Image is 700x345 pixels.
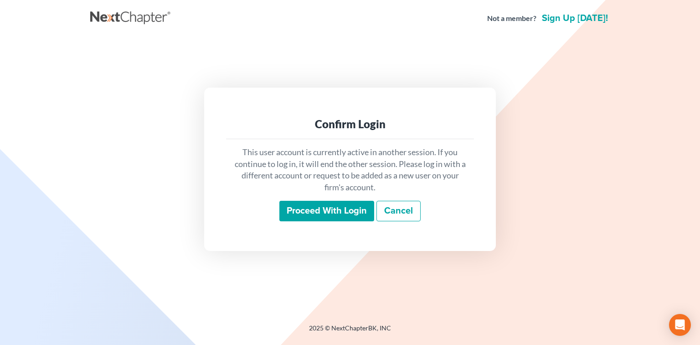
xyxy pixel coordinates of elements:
div: Confirm Login [233,117,467,131]
a: Cancel [376,201,421,222]
p: This user account is currently active in another session. If you continue to log in, it will end ... [233,146,467,193]
div: 2025 © NextChapterBK, INC [90,324,610,340]
div: Open Intercom Messenger [669,314,691,336]
input: Proceed with login [279,201,374,222]
strong: Not a member? [487,13,536,24]
a: Sign up [DATE]! [540,14,610,23]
